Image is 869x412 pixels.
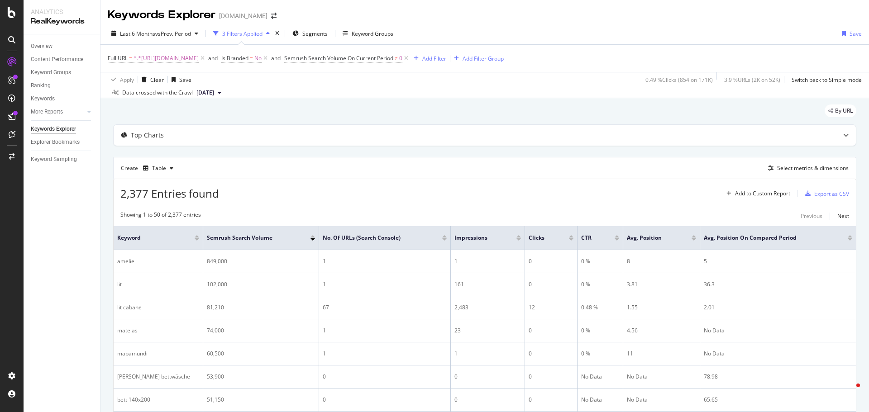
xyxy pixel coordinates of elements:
[207,257,315,265] div: 849,000
[31,137,80,147] div: Explorer Bookmarks
[788,72,862,87] button: Switch back to Simple mode
[254,52,262,65] span: No
[838,381,860,403] iframe: Intercom live chat
[704,396,852,404] div: 65.65
[581,373,619,381] div: No Data
[117,234,181,242] span: Keyword
[764,163,849,174] button: Select metrics & dimensions
[454,280,521,289] div: 161
[120,211,201,222] div: Showing 1 to 50 of 2,377 entries
[724,76,780,84] div: 3.9 % URLs ( 2K on 52K )
[704,234,834,242] span: Avg. Position On Compared Period
[627,350,696,358] div: 11
[422,55,446,62] div: Add Filter
[323,350,447,358] div: 1
[122,89,193,97] div: Data crossed with the Crawl
[323,396,447,404] div: 0
[581,350,619,358] div: 0 %
[581,280,619,289] div: 0 %
[704,303,852,312] div: 2.01
[323,280,447,289] div: 1
[31,155,94,164] a: Keyword Sampling
[323,303,447,312] div: 67
[120,186,219,201] span: 2,377 Entries found
[31,68,94,77] a: Keyword Groups
[31,68,71,77] div: Keyword Groups
[31,81,94,90] a: Ranking
[801,211,822,222] button: Previous
[117,257,199,265] div: amelie
[31,94,55,104] div: Keywords
[835,108,853,114] span: By URL
[108,54,128,62] span: Full URL
[31,55,94,64] a: Content Performance
[454,396,521,404] div: 0
[454,234,503,242] span: Impressions
[117,373,199,381] div: [PERSON_NAME] bettwäsche
[108,72,134,87] button: Apply
[814,190,849,198] div: Export as CSV
[529,373,573,381] div: 0
[454,257,521,265] div: 1
[581,396,619,404] div: No Data
[120,76,134,84] div: Apply
[121,161,177,175] div: Create
[850,30,862,38] div: Save
[529,396,573,404] div: 0
[120,30,155,38] span: Last 6 Months
[152,166,166,171] div: Table
[31,55,83,64] div: Content Performance
[454,303,521,312] div: 2,483
[529,280,573,289] div: 0
[837,211,849,222] button: Next
[410,53,446,64] button: Add Filter
[454,350,521,358] div: 1
[581,303,619,312] div: 0.48 %
[339,26,397,41] button: Keyword Groups
[219,11,267,20] div: [DOMAIN_NAME]
[463,55,504,62] div: Add Filter Group
[529,234,555,242] span: Clicks
[31,124,76,134] div: Keywords Explorer
[704,327,852,335] div: No Data
[627,257,696,265] div: 8
[139,161,177,175] button: Table
[31,81,51,90] div: Ranking
[581,234,601,242] span: CTR
[399,52,402,65] span: 0
[735,191,790,196] div: Add to Custom Report
[302,30,328,38] span: Segments
[529,303,573,312] div: 12
[581,327,619,335] div: 0 %
[777,164,849,172] div: Select metrics & dimensions
[168,72,191,87] button: Save
[31,94,94,104] a: Keywords
[31,107,63,117] div: More Reports
[117,327,199,335] div: matelas
[627,396,696,404] div: No Data
[627,373,696,381] div: No Data
[704,280,852,289] div: 36.3
[129,54,132,62] span: =
[117,350,199,358] div: mapamundi
[645,76,713,84] div: 0.49 % Clicks ( 854 on 171K )
[704,257,852,265] div: 5
[155,30,191,38] span: vs Prev. Period
[323,373,447,381] div: 0
[289,26,331,41] button: Segments
[221,54,248,62] span: Is Branded
[704,373,852,381] div: 78.98
[627,280,696,289] div: 3.81
[529,327,573,335] div: 0
[31,7,93,16] div: Analytics
[581,257,619,265] div: 0 %
[179,76,191,84] div: Save
[323,257,447,265] div: 1
[31,107,85,117] a: More Reports
[323,234,429,242] span: No. of URLs (Search Console)
[207,234,297,242] span: Semrush Search Volume
[117,280,199,289] div: lit
[193,87,225,98] button: [DATE]
[529,350,573,358] div: 0
[31,42,94,51] a: Overview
